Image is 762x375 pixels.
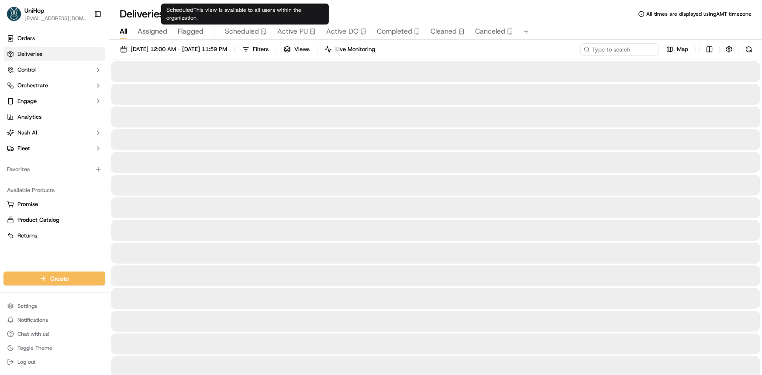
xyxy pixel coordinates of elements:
[662,43,692,55] button: Map
[17,82,48,89] span: Orchestrate
[7,216,102,224] a: Product Catalog
[321,43,379,55] button: Live Monitoring
[17,50,42,58] span: Deliveries
[50,274,69,283] span: Create
[475,26,505,37] span: Canceled
[120,7,164,21] h1: Deliveries
[253,45,269,53] span: Filters
[335,45,375,53] span: Live Monitoring
[3,328,105,340] button: Chat with us!
[7,232,102,240] a: Returns
[17,216,59,224] span: Product Catalog
[3,63,105,77] button: Control
[166,7,301,21] span: This view is available to all users within the organization.
[3,126,105,140] button: Nash AI
[7,7,21,21] img: UniHop
[17,358,35,365] span: Log out
[277,26,308,37] span: Active PU
[646,10,752,17] span: All times are displayed using AMT timezone
[3,342,105,354] button: Toggle Theme
[326,26,359,37] span: Active DO
[24,6,44,15] button: UniHop
[17,113,41,121] span: Analytics
[3,31,105,45] a: Orders
[3,213,105,227] button: Product Catalog
[17,317,48,323] span: Notifications
[17,344,52,351] span: Toggle Theme
[17,232,37,240] span: Returns
[3,314,105,326] button: Notifications
[17,97,37,105] span: Engage
[677,45,688,53] span: Map
[62,30,106,37] a: Powered byPylon
[431,26,457,37] span: Cleaned
[743,43,755,55] button: Refresh
[3,162,105,176] div: Favorites
[3,3,90,24] button: UniHopUniHop[EMAIL_ADDRESS][DOMAIN_NAME]
[3,183,105,197] div: Available Products
[161,3,329,24] div: Scheduled
[280,43,314,55] button: Views
[17,330,49,337] span: Chat with us!
[3,141,105,155] button: Fleet
[138,26,167,37] span: Assigned
[17,66,36,74] span: Control
[17,144,30,152] span: Fleet
[3,272,105,286] button: Create
[178,26,203,37] span: Flagged
[294,45,310,53] span: Views
[580,43,659,55] input: Type to search
[7,200,102,208] a: Promise
[87,31,106,37] span: Pylon
[17,303,37,310] span: Settings
[3,300,105,312] button: Settings
[3,79,105,93] button: Orchestrate
[17,200,38,208] span: Promise
[377,26,412,37] span: Completed
[120,26,127,37] span: All
[116,43,231,55] button: [DATE] 12:00 AM - [DATE] 11:59 PM
[3,110,105,124] a: Analytics
[225,26,259,37] span: Scheduled
[3,356,105,368] button: Log out
[3,197,105,211] button: Promise
[17,34,35,42] span: Orders
[131,45,227,53] span: [DATE] 12:00 AM - [DATE] 11:59 PM
[17,129,37,137] span: Nash AI
[3,229,105,243] button: Returns
[3,94,105,108] button: Engage
[24,15,87,22] button: [EMAIL_ADDRESS][DOMAIN_NAME]
[3,47,105,61] a: Deliveries
[238,43,272,55] button: Filters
